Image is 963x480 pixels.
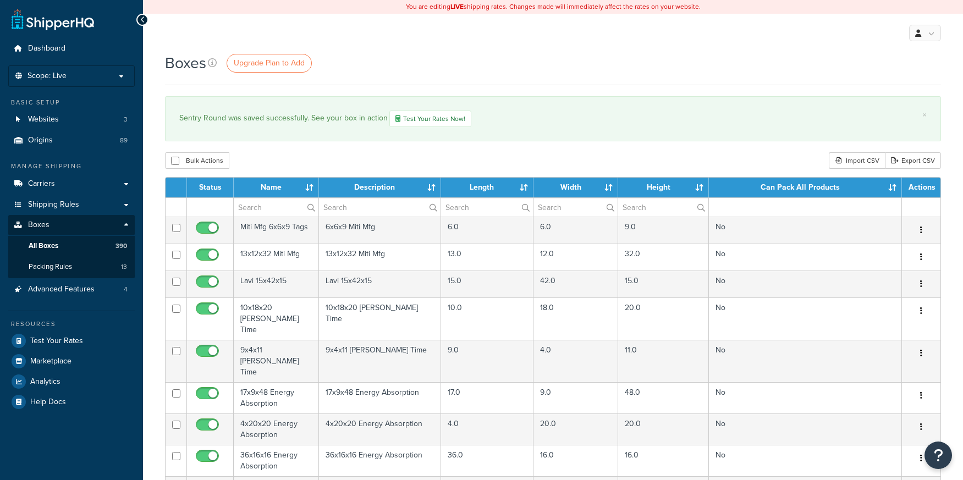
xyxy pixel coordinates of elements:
[533,244,619,271] td: 12.0
[115,241,127,251] span: 390
[234,178,319,197] th: Name : activate to sort column ascending
[121,262,127,272] span: 13
[8,130,135,151] li: Origins
[319,413,441,445] td: 4x20x20 Energy Absorption
[709,244,902,271] td: No
[124,285,128,294] span: 4
[618,340,709,382] td: 11.0
[441,271,533,297] td: 15.0
[441,198,533,217] input: Search
[187,178,234,197] th: Status
[441,178,533,197] th: Length : activate to sort column ascending
[709,217,902,244] td: No
[441,382,533,413] td: 17.0
[618,413,709,445] td: 20.0
[30,377,60,387] span: Analytics
[27,71,67,81] span: Scope: Live
[28,44,65,53] span: Dashboard
[30,336,83,346] span: Test Your Rates
[902,178,940,197] th: Actions
[618,445,709,476] td: 16.0
[165,52,206,74] h1: Boxes
[234,198,318,217] input: Search
[8,331,135,351] a: Test Your Rates
[618,244,709,271] td: 32.0
[234,217,319,244] td: Miti Mfg 6x6x9 Tags
[8,319,135,329] div: Resources
[618,271,709,297] td: 15.0
[8,38,135,59] a: Dashboard
[441,297,533,340] td: 10.0
[618,382,709,413] td: 48.0
[28,200,79,209] span: Shipping Rules
[533,445,619,476] td: 16.0
[709,445,902,476] td: No
[533,340,619,382] td: 4.0
[8,392,135,412] a: Help Docs
[8,257,135,277] a: Packing Rules 13
[8,279,135,300] li: Advanced Features
[319,382,441,413] td: 17x9x48 Energy Absorption
[533,297,619,340] td: 18.0
[618,297,709,340] td: 20.0
[709,178,902,197] th: Can Pack All Products : activate to sort column ascending
[28,220,49,230] span: Boxes
[618,178,709,197] th: Height : activate to sort column ascending
[29,241,58,251] span: All Boxes
[389,111,471,127] a: Test Your Rates Now!
[709,297,902,340] td: No
[925,442,952,469] button: Open Resource Center
[8,279,135,300] a: Advanced Features 4
[533,178,619,197] th: Width : activate to sort column ascending
[885,152,941,169] a: Export CSV
[234,57,305,69] span: Upgrade Plan to Add
[12,8,94,30] a: ShipperHQ Home
[319,297,441,340] td: 10x18x20 [PERSON_NAME] Time
[234,271,319,297] td: Lavi 15x42x15
[441,413,533,445] td: 4.0
[234,445,319,476] td: 36x16x16 Energy Absorption
[8,195,135,215] a: Shipping Rules
[533,382,619,413] td: 9.0
[319,178,441,197] th: Description : activate to sort column ascending
[618,198,708,217] input: Search
[8,372,135,391] li: Analytics
[124,115,128,124] span: 3
[709,382,902,413] td: No
[28,115,59,124] span: Websites
[8,174,135,194] a: Carriers
[441,445,533,476] td: 36.0
[319,217,441,244] td: 6x6x9 Miti Mfg
[709,340,902,382] td: No
[441,244,533,271] td: 13.0
[8,162,135,171] div: Manage Shipping
[234,382,319,413] td: 17x9x48 Energy Absorption
[533,198,618,217] input: Search
[234,244,319,271] td: 13x12x32 Miti Mfg
[120,136,128,145] span: 89
[319,445,441,476] td: 36x16x16 Energy Absorption
[28,179,55,189] span: Carriers
[709,413,902,445] td: No
[8,109,135,130] li: Websites
[30,398,66,407] span: Help Docs
[8,215,135,278] li: Boxes
[618,217,709,244] td: 9.0
[8,351,135,371] li: Marketplace
[165,152,229,169] button: Bulk Actions
[829,152,885,169] div: Import CSV
[8,236,135,256] a: All Boxes 390
[8,215,135,235] a: Boxes
[8,130,135,151] a: Origins 89
[319,198,441,217] input: Search
[179,111,927,127] div: Sentry Round was saved successfully. See your box in action
[8,236,135,256] li: All Boxes
[709,271,902,297] td: No
[533,217,619,244] td: 6.0
[28,285,95,294] span: Advanced Features
[8,109,135,130] a: Websites 3
[28,136,53,145] span: Origins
